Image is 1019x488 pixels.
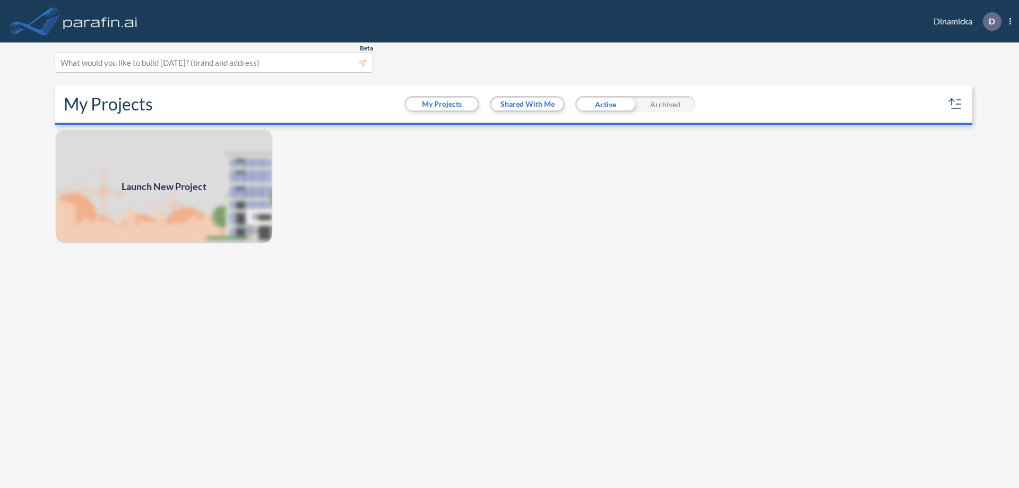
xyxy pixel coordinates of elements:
[575,96,635,112] div: Active
[61,11,140,32] img: logo
[947,96,964,113] button: sort
[122,179,206,194] span: Launch New Project
[635,96,695,112] div: Archived
[406,98,478,110] button: My Projects
[918,12,1011,31] div: Dinamicka
[989,16,995,26] p: D
[55,129,273,244] a: Launch New Project
[64,94,153,114] h2: My Projects
[360,44,373,53] span: Beta
[55,129,273,244] img: add
[491,98,563,110] button: Shared With Me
